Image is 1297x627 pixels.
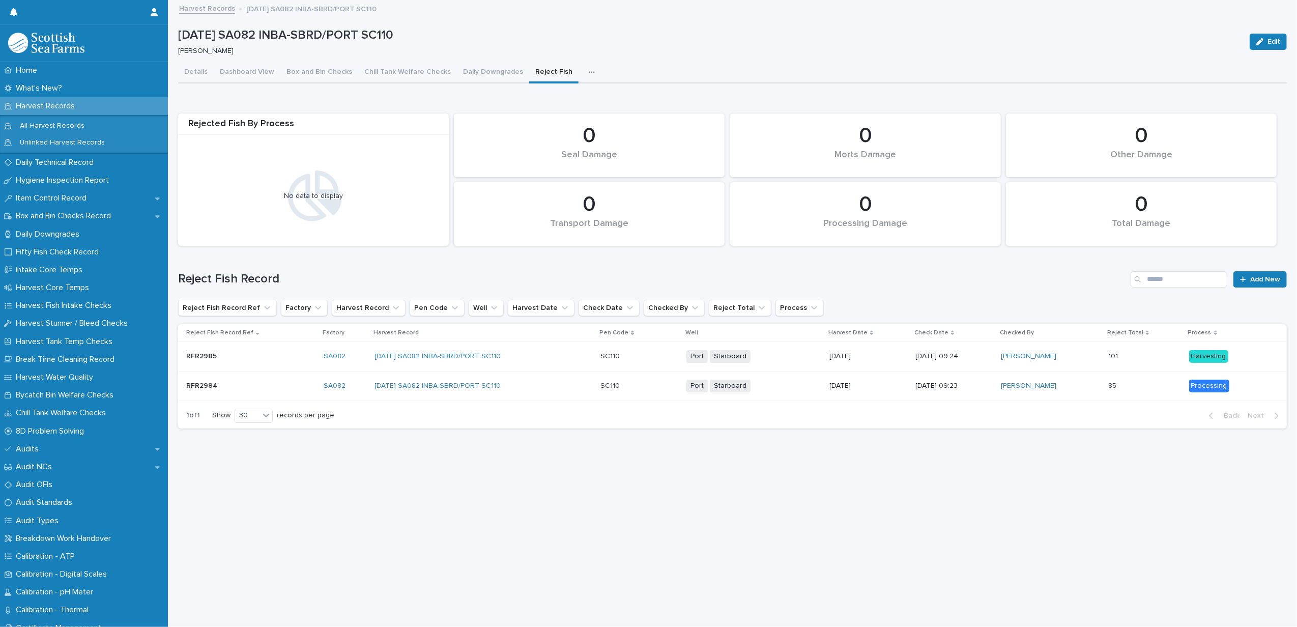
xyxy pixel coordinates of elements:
[235,410,260,421] div: 30
[178,62,214,83] button: Details
[1201,411,1244,420] button: Back
[214,62,280,83] button: Dashboard View
[710,350,751,363] span: Starboard
[1188,327,1212,338] p: Process
[469,300,504,316] button: Well
[178,47,1237,55] p: [PERSON_NAME]
[12,66,45,75] p: Home
[12,247,107,257] p: Fifty Fish Check Record
[600,380,622,390] p: SC110
[1001,382,1056,390] a: [PERSON_NAME]
[374,352,501,361] a: [DATE] SA082 INBA-SBRD/PORT SC110
[1023,218,1259,240] div: Total Damage
[686,350,708,363] span: Port
[1023,192,1259,217] div: 0
[12,390,122,400] p: Bycatch Bin Welfare Checks
[12,444,47,454] p: Audits
[12,319,136,328] p: Harvest Stunner / Bleed Checks
[579,300,640,316] button: Check Date
[1023,123,1259,149] div: 0
[829,352,907,361] p: [DATE]
[178,342,1287,372] tr: RFR2985RFR2985 SA082 [DATE] SA082 INBA-SBRD/PORT SC110 SC110SC110 PortStarboard[DATE][DATE] 09:24...
[12,301,120,310] p: Harvest Fish Intake Checks
[1250,34,1287,50] button: Edit
[178,28,1242,43] p: [DATE] SA082 INBA-SBRD/PORT SC110
[374,382,501,390] a: [DATE] SA082 INBA-SBRD/PORT SC110
[12,122,93,130] p: All Harvest Records
[8,33,84,53] img: mMrefqRFQpe26GRNOUkG
[178,403,208,428] p: 1 of 1
[1233,271,1287,288] a: Add New
[12,193,95,203] p: Item Control Record
[508,300,574,316] button: Harvest Date
[12,408,114,418] p: Chill Tank Welfare Checks
[12,480,61,490] p: Audit OFIs
[1108,380,1118,390] p: 85
[324,382,345,390] a: SA082
[1189,380,1229,392] div: Processing
[12,552,83,561] p: Calibration - ATP
[12,83,70,93] p: What's New?
[747,123,984,149] div: 0
[1001,352,1056,361] a: [PERSON_NAME]
[529,62,579,83] button: Reject Fish
[277,411,334,420] p: records per page
[281,300,328,316] button: Factory
[915,352,993,361] p: [DATE] 09:24
[914,327,948,338] p: Check Date
[12,516,67,526] p: Audit Types
[186,350,219,361] p: RFR2985
[12,158,102,167] p: Daily Technical Record
[12,230,88,239] p: Daily Downgrades
[12,337,121,347] p: Harvest Tank Temp Checks
[471,123,707,149] div: 0
[178,371,1287,401] tr: RFR2984RFR2984 SA082 [DATE] SA082 INBA-SBRD/PORT SC110 SC110SC110 PortStarboard[DATE][DATE] 09:23...
[12,534,119,544] p: Breakdown Work Handover
[178,272,1127,287] h1: Reject Fish Record
[1107,327,1143,338] p: Reject Total
[178,119,449,135] div: Rejected Fish By Process
[747,192,984,217] div: 0
[644,300,705,316] button: Checked By
[747,218,984,240] div: Processing Damage
[12,101,83,111] p: Harvest Records
[12,355,123,364] p: Break Time Cleaning Record
[1267,38,1280,45] span: Edit
[12,462,60,472] p: Audit NCs
[12,569,115,579] p: Calibration - Digital Scales
[12,138,113,147] p: Unlinked Harvest Records
[183,192,444,201] div: No data to display
[1023,150,1259,171] div: Other Damage
[12,283,97,293] p: Harvest Core Temps
[12,605,97,615] p: Calibration - Thermal
[280,62,358,83] button: Box and Bin Checks
[1189,350,1228,363] div: Harvesting
[246,3,377,14] p: [DATE] SA082 INBA-SBRD/PORT SC110
[324,352,345,361] a: SA082
[178,300,277,316] button: Reject Fish Record Ref
[1218,412,1240,419] span: Back
[710,380,751,392] span: Starboard
[323,327,344,338] p: Factory
[1248,412,1270,419] span: Next
[1131,271,1227,288] input: Search
[12,265,91,275] p: Intake Core Temps
[1000,327,1034,338] p: Checked By
[12,373,101,382] p: Harvest Water Quality
[828,327,868,338] p: Harvest Date
[829,382,907,390] p: [DATE]
[685,327,698,338] p: Well
[915,382,993,390] p: [DATE] 09:23
[332,300,406,316] button: Harvest Record
[410,300,465,316] button: Pen Code
[12,426,92,436] p: 8D Problem Solving
[358,62,457,83] button: Chill Tank Welfare Checks
[179,2,235,14] a: Harvest Records
[1244,411,1287,420] button: Next
[747,150,984,171] div: Morts Damage
[686,380,708,392] span: Port
[471,192,707,217] div: 0
[12,176,117,185] p: Hygiene Inspection Report
[186,327,253,338] p: Reject Fish Record Ref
